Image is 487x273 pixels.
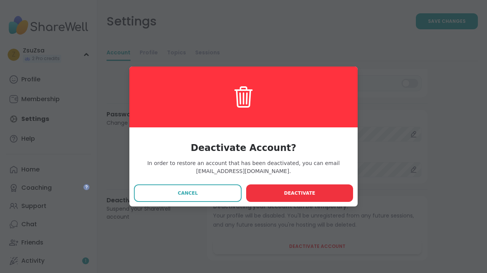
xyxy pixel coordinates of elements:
[246,184,353,202] button: Deactivate
[83,184,89,190] iframe: Spotlight
[134,159,353,175] span: In order to restore an account that has been deactivated, you can email [EMAIL_ADDRESS][DOMAIN_NA...
[284,190,315,197] span: Deactivate
[178,190,198,197] span: Cancel
[134,184,242,202] button: Cancel
[134,141,353,155] h3: Deactivate Account?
